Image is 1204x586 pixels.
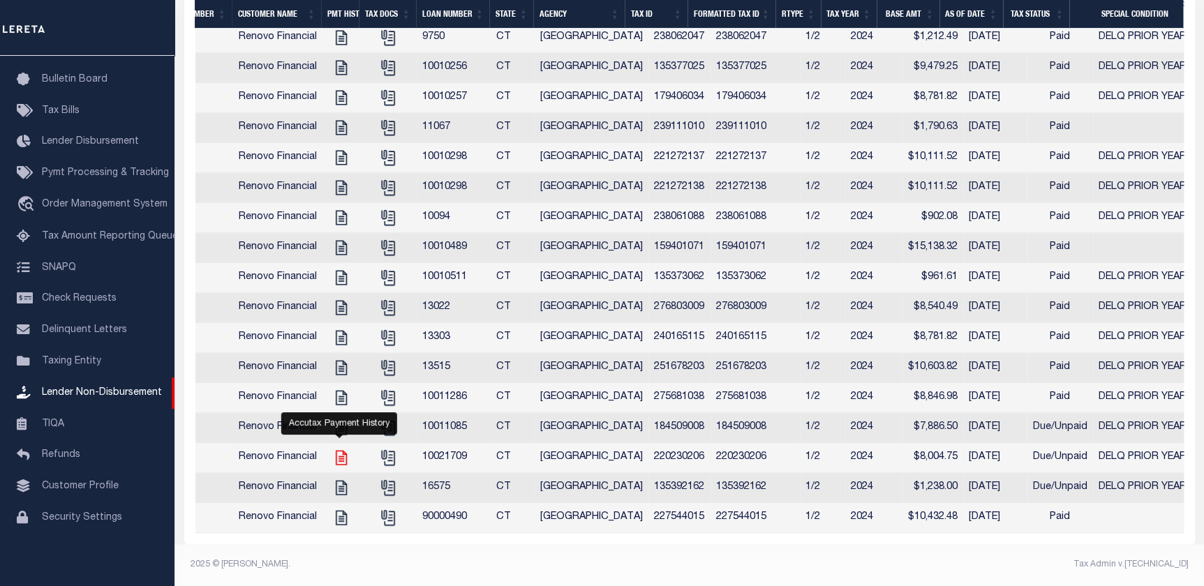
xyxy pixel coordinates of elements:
td: [GEOGRAPHIC_DATA] [535,353,648,383]
td: CT [491,263,535,293]
td: 1/2 [800,413,845,443]
td: Renovo Financial [233,143,322,173]
td: [DATE] [963,323,1027,353]
td: 135373062 [711,263,800,293]
span: Paid [1050,362,1070,372]
span: Customer Profile [42,481,119,491]
td: 179406034 [711,83,800,113]
td: $8,781.82 [902,323,963,353]
td: [GEOGRAPHIC_DATA] [535,143,648,173]
td: [GEOGRAPHIC_DATA] [535,233,648,263]
td: 159401071 [711,233,800,263]
td: 2024 [845,503,902,533]
span: Paid [1050,92,1070,102]
td: Renovo Financial [233,203,322,233]
td: 239111010 [711,113,800,143]
td: 1/2 [800,173,845,203]
td: CT [491,383,535,413]
td: 10010511 [417,263,491,293]
td: [GEOGRAPHIC_DATA] [535,383,648,413]
span: Paid [1050,182,1070,192]
span: Lender Disbursement [42,137,139,146]
td: CT [491,203,535,233]
td: Renovo Financial [233,173,322,203]
td: 1/2 [800,263,845,293]
td: 227544015 [648,503,711,533]
td: Renovo Financial [233,413,322,443]
td: 275681038 [711,383,800,413]
td: 221272138 [648,173,711,203]
td: $8,846.98 [902,383,963,413]
td: 2024 [845,203,902,233]
td: [GEOGRAPHIC_DATA] [535,323,648,353]
td: CT [491,53,535,83]
td: $10,603.82 [902,353,963,383]
td: [DATE] [963,383,1027,413]
td: 2024 [845,23,902,53]
td: $8,540.49 [902,293,963,323]
td: 2024 [845,113,902,143]
td: CT [491,293,535,323]
td: [DATE] [963,83,1027,113]
td: 220230206 [711,443,800,473]
span: Paid [1050,152,1070,162]
span: Paid [1050,392,1070,402]
span: Paid [1050,122,1070,132]
td: [DATE] [963,443,1027,473]
div: 2025 © [PERSON_NAME]. [180,558,690,571]
span: Paid [1050,302,1070,312]
td: 16575 [417,473,491,503]
td: $15,138.32 [902,233,963,263]
td: 227544015 [711,503,800,533]
td: [DATE] [963,233,1027,263]
span: Paid [1050,512,1070,522]
td: 2024 [845,143,902,173]
td: 1/2 [800,383,845,413]
td: CT [491,323,535,353]
td: CT [491,443,535,473]
span: Refunds [42,450,80,460]
td: 135392162 [711,473,800,503]
span: Check Requests [42,294,117,303]
td: [DATE] [963,23,1027,53]
td: [DATE] [963,53,1027,83]
td: [GEOGRAPHIC_DATA] [535,113,648,143]
td: 238061088 [711,203,800,233]
td: 1/2 [800,503,845,533]
td: Renovo Financial [233,293,322,323]
td: Renovo Financial [233,323,322,353]
td: 1/2 [800,473,845,503]
td: 10011286 [417,383,491,413]
td: 251678203 [648,353,711,383]
span: Paid [1050,272,1070,282]
td: CT [491,23,535,53]
span: Due/Unpaid [1032,422,1087,432]
span: Paid [1050,32,1070,42]
td: $1,238.00 [902,473,963,503]
td: [GEOGRAPHIC_DATA] [535,473,648,503]
td: [DATE] [963,473,1027,503]
td: 2024 [845,293,902,323]
td: Renovo Financial [233,473,322,503]
td: $9,479.25 [902,53,963,83]
td: Renovo Financial [233,113,322,143]
td: 2024 [845,263,902,293]
td: 1/2 [800,323,845,353]
td: $1,790.63 [902,113,963,143]
td: 13515 [417,353,491,383]
td: CT [491,113,535,143]
td: 135373062 [648,263,711,293]
td: [GEOGRAPHIC_DATA] [535,83,648,113]
td: 238062047 [648,23,711,53]
td: 184509008 [711,413,800,443]
td: 1/2 [800,83,845,113]
td: 10010256 [417,53,491,83]
td: CT [491,473,535,503]
td: 10094 [417,203,491,233]
td: $10,432.48 [902,503,963,533]
span: Paid [1050,242,1070,252]
td: 2024 [845,173,902,203]
span: Taxing Entity [42,356,101,366]
td: Renovo Financial [233,263,322,293]
td: 2024 [845,383,902,413]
